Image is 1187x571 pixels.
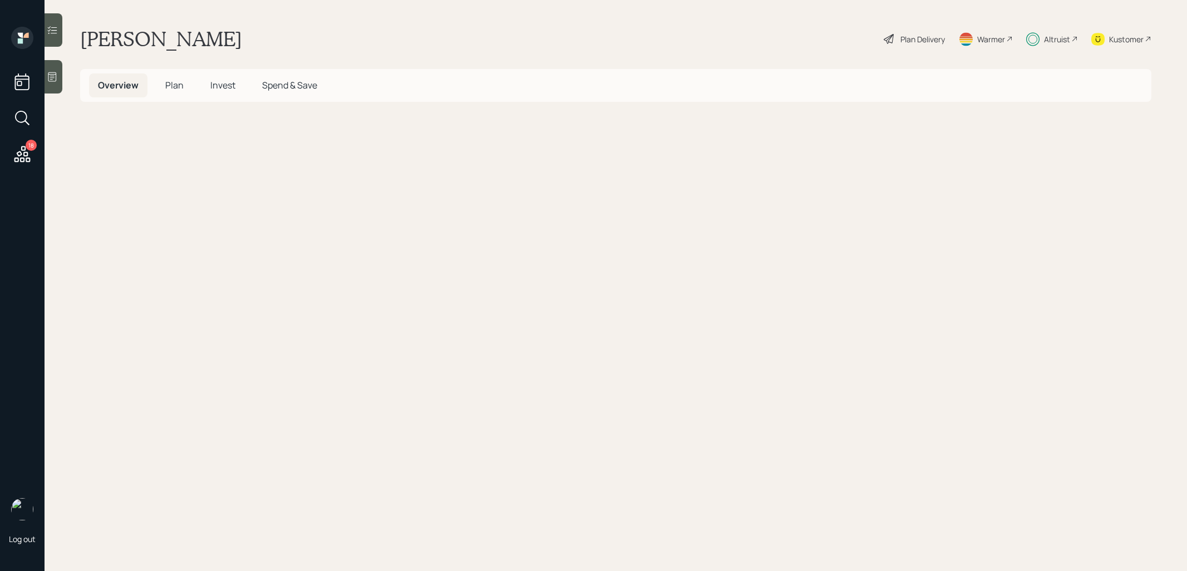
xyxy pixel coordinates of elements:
div: Log out [9,534,36,544]
div: Kustomer [1109,33,1144,45]
h1: [PERSON_NAME] [80,27,242,51]
span: Invest [210,79,235,91]
span: Plan [165,79,184,91]
img: treva-nostdahl-headshot.png [11,498,33,520]
span: Overview [98,79,139,91]
div: Warmer [977,33,1005,45]
div: 18 [26,140,37,151]
div: Altruist [1044,33,1070,45]
div: Plan Delivery [900,33,945,45]
span: Spend & Save [262,79,317,91]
